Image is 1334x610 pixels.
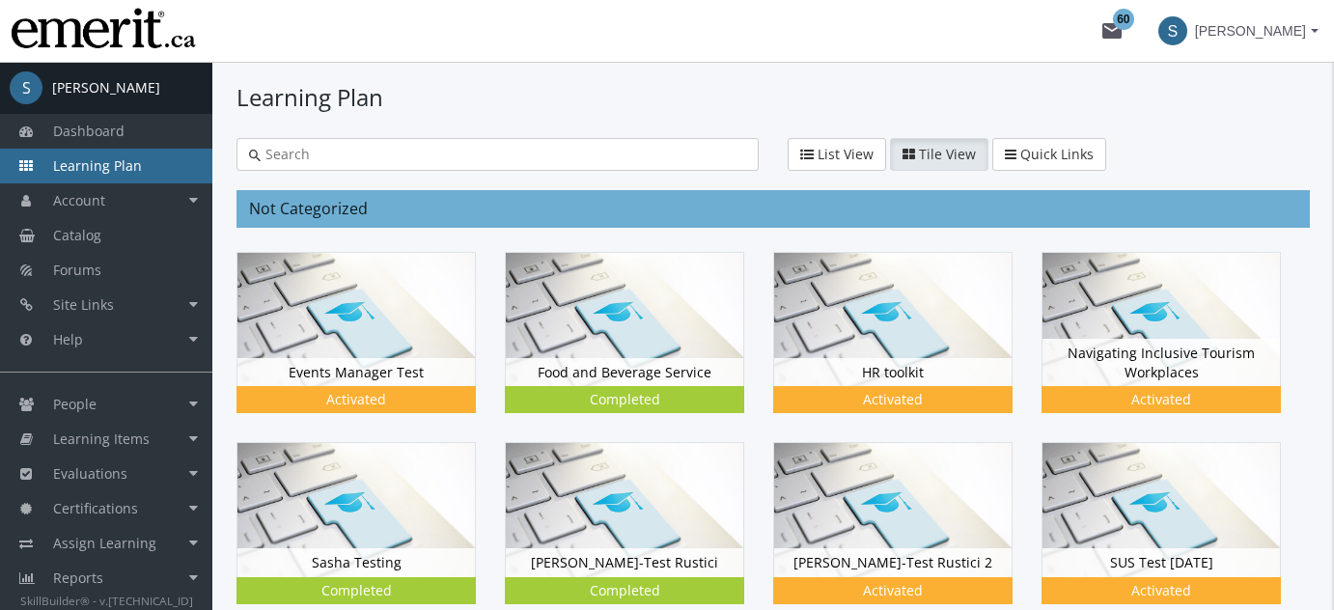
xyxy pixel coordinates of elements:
span: Site Links [53,295,114,314]
small: SkillBuilder® - v.[TECHNICAL_ID] [20,593,193,608]
span: Quick Links [1020,145,1094,163]
span: Reports [53,568,103,587]
span: Catalog [53,226,101,244]
span: Not Categorized [249,198,368,219]
div: Completed [509,390,740,409]
div: Food and Beverage Service [506,358,743,387]
span: Tile View [919,145,976,163]
span: Assign Learning [53,534,156,552]
h1: Learning Plan [236,81,1310,114]
div: Activated [777,581,1009,600]
div: Completed [509,581,740,600]
div: Sasha Testing [237,548,475,577]
span: Learning Plan [53,156,142,175]
div: Activated [1045,390,1277,409]
span: Dashboard [53,122,125,140]
div: [PERSON_NAME] [52,78,160,97]
span: Help [53,330,83,348]
div: SUS Test [DATE] [1042,548,1280,577]
div: Events Manager Test [237,358,475,387]
div: [PERSON_NAME]-Test Rustici 2 [774,548,1012,577]
input: Search [261,145,746,164]
mat-icon: mail [1100,19,1124,42]
span: S [1158,16,1187,45]
span: Forums [53,261,101,279]
div: Activated [777,390,1009,409]
div: [PERSON_NAME]-Test Rustici [506,548,743,577]
span: List View [818,145,874,163]
span: Account [53,191,105,209]
span: Certifications [53,499,138,517]
span: Evaluations [53,464,127,483]
span: People [53,395,97,413]
div: HR toolkit [774,358,1012,387]
span: Learning Items [53,430,150,448]
div: Activated [240,390,472,409]
span: S [10,71,42,104]
div: Activated [1045,581,1277,600]
div: Completed [240,581,472,600]
span: [PERSON_NAME] [1195,14,1306,48]
div: Navigating Inclusive Tourism Workplaces [1042,339,1280,386]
